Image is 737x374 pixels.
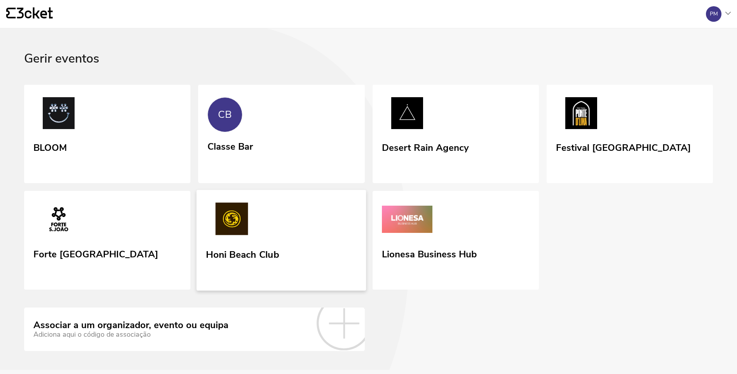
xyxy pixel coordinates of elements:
[24,308,365,351] a: Associar a um organizador, evento ou equipa Adiciona aqui o código de associação
[24,191,190,290] a: Forte São João Forte [GEOGRAPHIC_DATA]
[556,140,691,154] div: Festival [GEOGRAPHIC_DATA]
[382,140,469,154] div: Desert Rain Agency
[33,203,84,238] img: Forte São João
[197,190,366,291] a: Honi Beach Club Honi Beach Club
[556,97,606,132] img: Festival Ponte D'Lima
[373,191,539,290] a: Lionesa Business Hub Lionesa Business Hub
[6,7,53,21] a: {' '}
[198,85,364,182] a: CB Classe Bar
[382,97,432,132] img: Desert Rain Agency
[206,203,258,238] img: Honi Beach Club
[382,246,477,260] div: Lionesa Business Hub
[710,11,718,17] div: PM
[6,8,16,19] g: {' '}
[33,97,84,132] img: BLOOM
[207,138,253,152] div: Classe Bar
[33,140,67,154] div: BLOOM
[33,246,158,260] div: Forte [GEOGRAPHIC_DATA]
[33,320,228,331] div: Associar a um organizador, evento ou equipa
[24,85,190,184] a: BLOOM BLOOM
[547,85,713,184] a: Festival Ponte D'Lima Festival [GEOGRAPHIC_DATA]
[24,52,713,85] div: Gerir eventos
[373,85,539,184] a: Desert Rain Agency Desert Rain Agency
[206,246,279,260] div: Honi Beach Club
[33,330,228,339] div: Adiciona aqui o código de associação
[382,203,432,238] img: Lionesa Business Hub
[218,109,232,121] div: CB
